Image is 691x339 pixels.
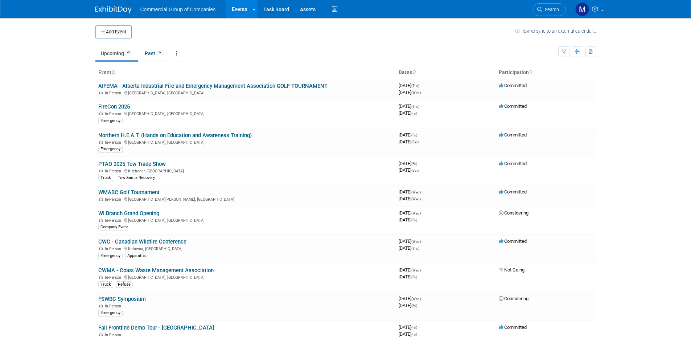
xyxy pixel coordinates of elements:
span: Committed [499,161,527,166]
div: Emergency [98,310,123,316]
th: Participation [496,66,596,79]
span: In-Person [105,304,123,309]
a: CWMA - Coast Waste Management Association [98,267,214,274]
div: Emergency [98,118,123,124]
span: [DATE] [399,132,419,138]
span: In-Person [105,169,123,173]
span: [DATE] [399,189,423,195]
img: In-Person Event [99,246,103,250]
span: [DATE] [399,331,417,337]
span: (Tue) [411,84,419,88]
span: - [422,296,423,301]
div: Apparatus [125,253,148,259]
span: (Wed) [411,297,421,301]
span: [DATE] [399,196,421,201]
span: Commercial Group of Companies [140,7,216,12]
span: [DATE] [399,139,419,144]
a: Sort by Event Name [111,69,115,75]
div: Emergency [98,146,123,152]
span: (Fri) [411,111,417,115]
span: In-Person [105,91,123,95]
span: [DATE] [399,210,423,216]
div: Tow &amp; Recovery [116,175,157,181]
span: [DATE] [399,83,421,88]
span: (Fri) [411,218,417,222]
span: [DATE] [399,296,423,301]
span: In-Person [105,111,123,116]
span: (Fri) [411,133,417,137]
span: 37 [156,50,164,55]
span: [DATE] [399,238,423,244]
th: Dates [396,66,496,79]
span: Committed [499,324,527,330]
span: (Fri) [411,162,417,166]
div: Kelowna, [GEOGRAPHIC_DATA] [98,245,393,251]
div: [GEOGRAPHIC_DATA], [GEOGRAPHIC_DATA] [98,217,393,223]
span: - [418,324,419,330]
img: In-Person Event [99,91,103,94]
a: Sort by Start Date [412,69,416,75]
div: Truck [98,281,113,288]
span: (Wed) [411,190,421,194]
span: (Wed) [411,268,421,272]
button: Add Event [95,25,132,38]
div: [GEOGRAPHIC_DATA], [GEOGRAPHIC_DATA] [98,110,393,116]
span: - [420,83,421,88]
span: [DATE] [399,90,421,95]
span: Considering [499,210,528,216]
span: In-Person [105,218,123,223]
span: Search [542,7,559,12]
span: - [418,161,419,166]
div: [GEOGRAPHIC_DATA], [GEOGRAPHIC_DATA] [98,90,393,95]
img: In-Person Event [99,169,103,172]
span: - [422,267,423,273]
span: 28 [124,50,132,55]
div: [GEOGRAPHIC_DATA][PERSON_NAME], [GEOGRAPHIC_DATA] [98,196,393,202]
div: Refuse [116,281,133,288]
span: - [422,189,423,195]
a: WI Branch Grand Opening [98,210,159,217]
span: In-Person [105,332,123,337]
span: [DATE] [399,103,421,109]
a: Sort by Participation Type [529,69,532,75]
span: In-Person [105,140,123,145]
span: - [418,132,419,138]
img: In-Person Event [99,197,103,201]
a: PTAO 2025 Tow Trade Show [98,161,166,167]
span: Committed [499,189,527,195]
span: (Fri) [411,332,417,336]
img: In-Person Event [99,140,103,144]
div: Emergency [98,253,123,259]
span: [DATE] [399,274,417,279]
span: In-Person [105,275,123,280]
a: CWC - Canadian Wildfire Conference [98,238,186,245]
span: Committed [499,83,527,88]
span: (Wed) [411,91,421,95]
span: (Wed) [411,211,421,215]
span: [DATE] [399,245,419,251]
span: (Fri) [411,275,417,279]
a: WMABC Golf Tournament [98,189,160,196]
img: In-Person Event [99,304,103,307]
span: (Fri) [411,326,417,330]
a: How to sync to an external calendar... [515,28,596,34]
img: ExhibitDay [95,6,132,13]
span: (Sat) [411,168,419,172]
div: Truck [98,175,113,181]
span: Not Going [499,267,525,273]
span: - [420,103,421,109]
span: [DATE] [399,303,417,308]
span: [DATE] [399,161,419,166]
a: Upcoming28 [95,46,138,60]
span: In-Person [105,197,123,202]
a: FSWBC Symposium [98,296,146,302]
img: Mike Feduniw [575,3,589,16]
span: Considering [499,296,528,301]
span: (Thu) [411,105,419,109]
th: Event [95,66,396,79]
span: (Sat) [411,140,419,144]
img: In-Person Event [99,275,103,279]
a: FireCon 2025 [98,103,130,110]
span: - [422,238,423,244]
img: In-Person Event [99,332,103,336]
